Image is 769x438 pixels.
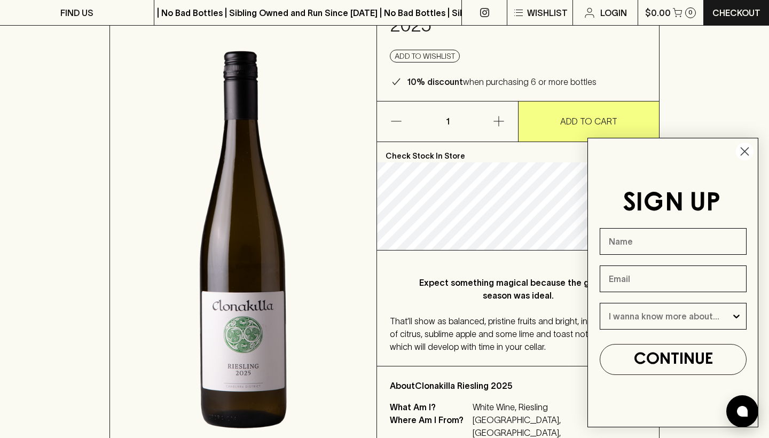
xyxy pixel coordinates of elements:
[712,6,760,19] p: Checkout
[60,6,93,19] p: FIND US
[600,344,747,375] button: CONTINUE
[519,101,659,142] button: ADD TO CART
[390,316,641,351] span: That’ll show as balanced, pristine fruits and bright, intense flavours of citrus, sublime apple a...
[735,142,754,161] button: Close dialog
[390,50,460,62] button: Add to wishlist
[600,228,747,255] input: Name
[577,127,769,438] div: FLYOUT Form
[407,77,463,87] b: 10% discount
[645,6,671,19] p: $0.00
[731,303,742,329] button: Show Options
[737,406,748,417] img: bubble-icon
[600,265,747,292] input: Email
[560,115,617,128] p: ADD TO CART
[390,401,470,413] p: What Am I?
[435,101,460,142] p: 1
[473,401,633,413] p: White Wine, Riesling
[623,191,720,216] span: SIGN UP
[600,6,627,19] p: Login
[688,10,693,15] p: 0
[377,142,659,162] p: Check Stock In Store
[390,379,646,392] p: About Clonakilla Riesling 2025
[609,303,731,329] input: I wanna know more about...
[411,276,625,302] p: Expect something magical because the growing season was ideal.
[527,6,568,19] p: Wishlist
[407,75,597,88] p: when purchasing 6 or more bottles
